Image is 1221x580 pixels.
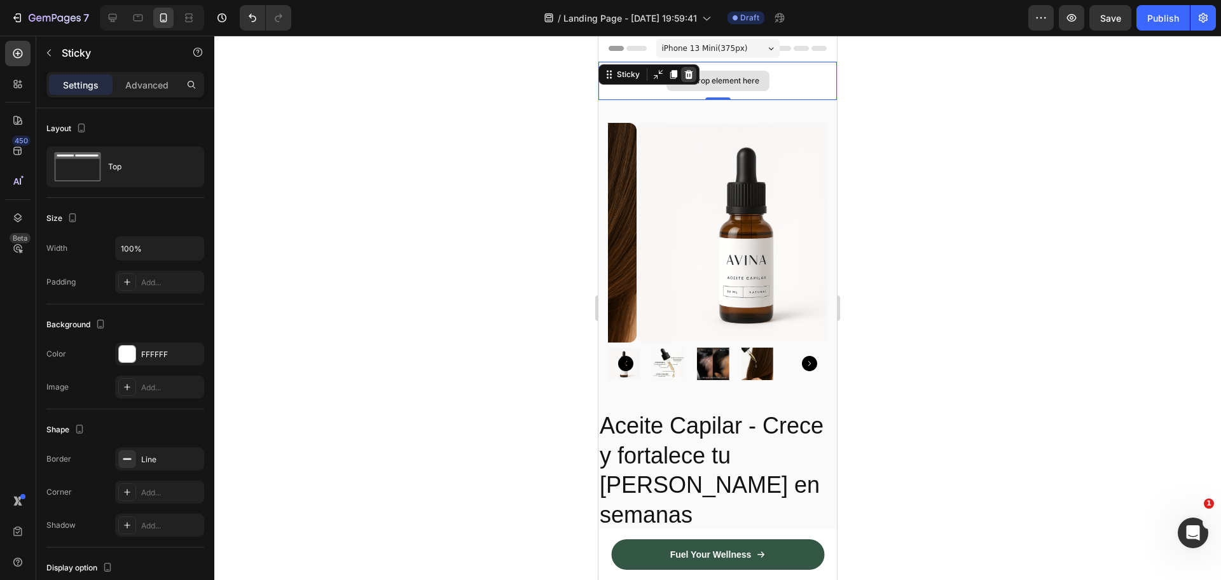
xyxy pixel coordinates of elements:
[141,520,201,532] div: Add...
[1089,5,1131,31] button: Save
[46,486,72,498] div: Corner
[46,276,76,288] div: Padding
[563,11,697,25] span: Landing Page - [DATE] 19:59:41
[125,78,169,92] p: Advanced
[46,421,87,439] div: Shape
[558,11,561,25] span: /
[141,382,201,393] div: Add...
[141,487,201,499] div: Add...
[108,152,186,181] div: Top
[12,136,31,146] div: 450
[141,277,201,288] div: Add...
[46,520,76,531] div: Shadow
[62,45,170,60] p: Sticky
[141,349,201,360] div: FFFFFF
[46,210,80,227] div: Size
[46,381,69,393] div: Image
[5,5,95,31] button: 7
[46,453,71,465] div: Border
[1136,5,1190,31] button: Publish
[598,36,837,580] iframe: Design area
[1100,13,1121,24] span: Save
[10,233,31,243] div: Beta
[1147,11,1179,25] div: Publish
[116,237,203,260] input: Auto
[46,316,108,334] div: Background
[63,78,99,92] p: Settings
[46,120,89,138] div: Layout
[46,560,115,577] div: Display option
[240,5,291,31] div: Undo/Redo
[46,243,67,254] div: Width
[740,12,759,24] span: Draft
[46,348,66,360] div: Color
[141,454,201,465] div: Line
[83,10,89,25] p: 7
[1204,499,1214,509] span: 1
[1178,518,1208,548] iframe: Intercom live chat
